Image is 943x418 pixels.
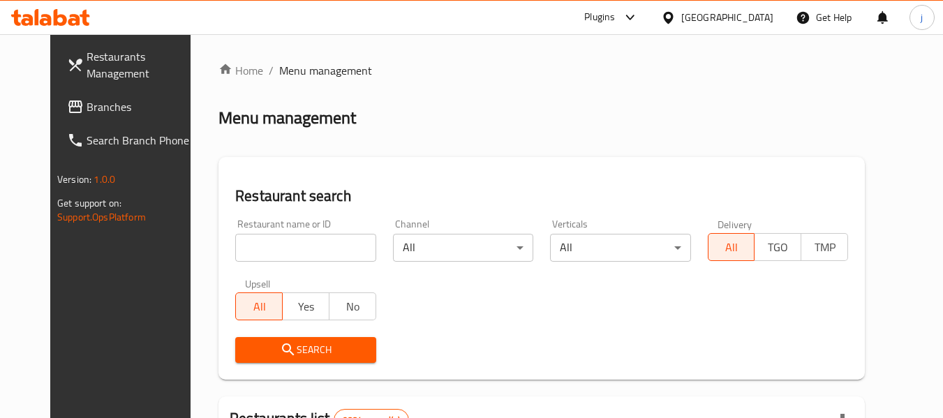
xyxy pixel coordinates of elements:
span: No [335,297,371,317]
span: TGO [760,237,796,257]
span: j [921,10,923,25]
li: / [269,62,274,79]
span: Search Branch Phone [87,132,197,149]
span: Restaurants Management [87,48,197,82]
span: Search [246,341,364,359]
button: Search [235,337,376,363]
a: Home [218,62,263,79]
span: 1.0.0 [94,170,115,188]
button: Yes [282,292,329,320]
label: Delivery [718,219,752,229]
button: All [708,233,755,261]
span: Menu management [279,62,372,79]
span: Yes [288,297,324,317]
a: Search Branch Phone [56,124,208,157]
button: All [235,292,283,320]
span: All [242,297,277,317]
div: All [393,234,533,262]
h2: Menu management [218,107,356,129]
input: Search for restaurant name or ID.. [235,234,376,262]
span: TMP [807,237,842,257]
span: Get support on: [57,194,121,212]
a: Restaurants Management [56,40,208,90]
nav: breadcrumb [218,62,865,79]
button: TGO [754,233,801,261]
div: [GEOGRAPHIC_DATA] [681,10,773,25]
h2: Restaurant search [235,186,848,207]
a: Support.OpsPlatform [57,208,146,226]
div: All [550,234,690,262]
label: Upsell [245,278,271,288]
div: Plugins [584,9,615,26]
span: Version: [57,170,91,188]
button: TMP [801,233,848,261]
span: All [714,237,750,257]
a: Branches [56,90,208,124]
button: No [329,292,376,320]
span: Branches [87,98,197,115]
